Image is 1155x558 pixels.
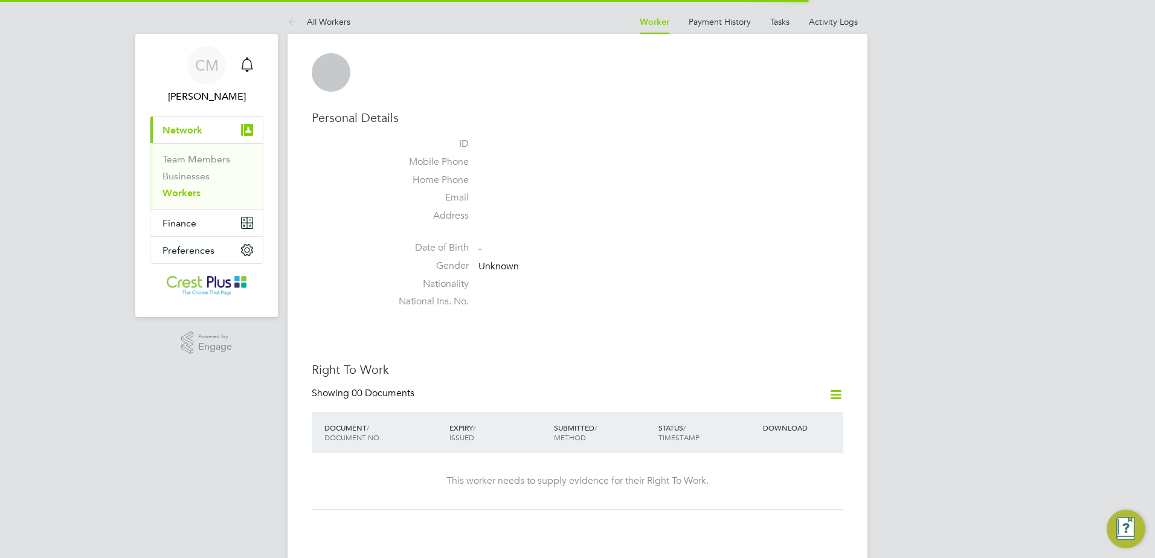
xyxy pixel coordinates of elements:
[655,417,760,448] div: STATUS
[384,138,469,150] label: ID
[384,210,469,222] label: Address
[384,174,469,187] label: Home Phone
[473,423,475,432] span: /
[198,332,232,342] span: Powered by
[760,417,843,438] div: DOWNLOAD
[554,432,586,442] span: METHOD
[195,57,219,73] span: CM
[162,153,230,165] a: Team Members
[658,432,700,442] span: TIMESTAMP
[150,89,263,104] span: Courtney Miller
[446,417,551,448] div: EXPIRY
[162,170,210,182] a: Businesses
[384,242,469,254] label: Date of Birth
[181,332,233,354] a: Powered byEngage
[384,191,469,204] label: Email
[478,242,481,254] span: -
[551,417,655,448] div: SUBMITTED
[640,17,669,27] a: Worker
[324,432,381,442] span: DOCUMENT NO.
[150,46,263,104] a: CM[PERSON_NAME]
[150,210,263,236] button: Finance
[312,362,843,377] h3: Right To Work
[683,423,686,432] span: /
[312,110,843,126] h3: Personal Details
[312,387,417,400] div: Showing
[150,143,263,209] div: Network
[1107,510,1145,548] button: Engage Resource Center
[384,278,469,290] label: Nationality
[449,432,474,442] span: ISSUED
[167,276,247,295] img: crestplusoperations-logo-retina.png
[162,187,201,199] a: Workers
[288,16,350,27] a: All Workers
[198,342,232,352] span: Engage
[809,16,858,27] a: Activity Logs
[367,423,369,432] span: /
[324,475,831,487] div: This worker needs to supply evidence for their Right To Work.
[352,387,414,399] span: 00 Documents
[162,217,196,229] span: Finance
[150,237,263,263] button: Preferences
[770,16,790,27] a: Tasks
[162,124,202,136] span: Network
[689,16,751,27] a: Payment History
[384,295,469,308] label: National Ins. No.
[150,117,263,143] button: Network
[321,417,446,448] div: DOCUMENT
[478,260,519,272] span: Unknown
[150,276,263,295] a: Go to home page
[384,156,469,168] label: Mobile Phone
[162,245,214,256] span: Preferences
[594,423,597,432] span: /
[384,260,469,272] label: Gender
[135,34,278,317] nav: Main navigation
